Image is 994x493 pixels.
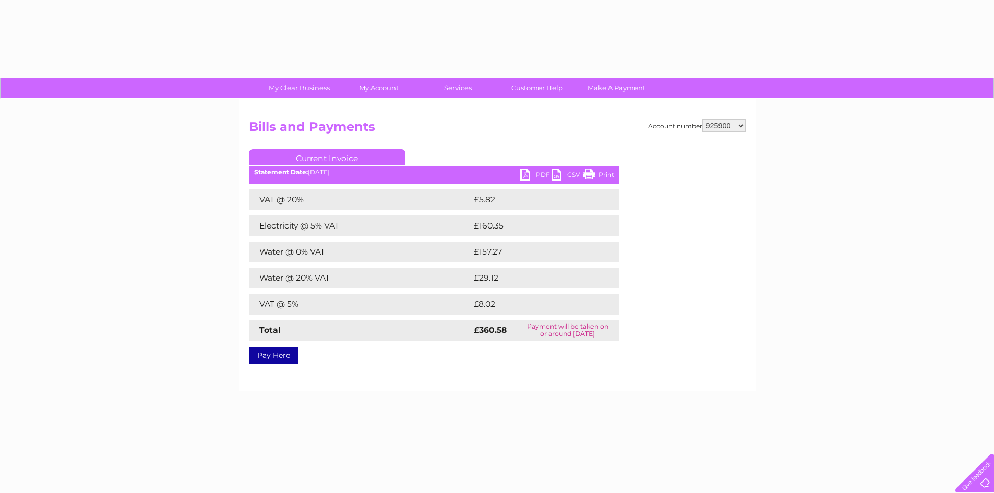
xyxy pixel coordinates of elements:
div: [DATE] [249,169,619,176]
a: Make A Payment [573,78,660,98]
td: Electricity @ 5% VAT [249,215,471,236]
strong: £360.58 [474,325,507,335]
a: CSV [552,169,583,184]
td: £5.82 [471,189,595,210]
td: £29.12 [471,268,597,288]
div: Account number [648,119,746,132]
a: Pay Here [249,347,298,364]
a: My Account [336,78,422,98]
a: Current Invoice [249,149,405,165]
td: Payment will be taken on or around [DATE] [516,320,619,341]
td: £160.35 [471,215,600,236]
td: £8.02 [471,294,595,315]
h2: Bills and Payments [249,119,746,139]
a: My Clear Business [256,78,342,98]
a: Print [583,169,614,184]
td: VAT @ 20% [249,189,471,210]
td: Water @ 20% VAT [249,268,471,288]
td: VAT @ 5% [249,294,471,315]
a: Services [415,78,501,98]
a: PDF [520,169,552,184]
a: Customer Help [494,78,580,98]
strong: Total [259,325,281,335]
td: Water @ 0% VAT [249,242,471,262]
td: £157.27 [471,242,600,262]
b: Statement Date: [254,168,308,176]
